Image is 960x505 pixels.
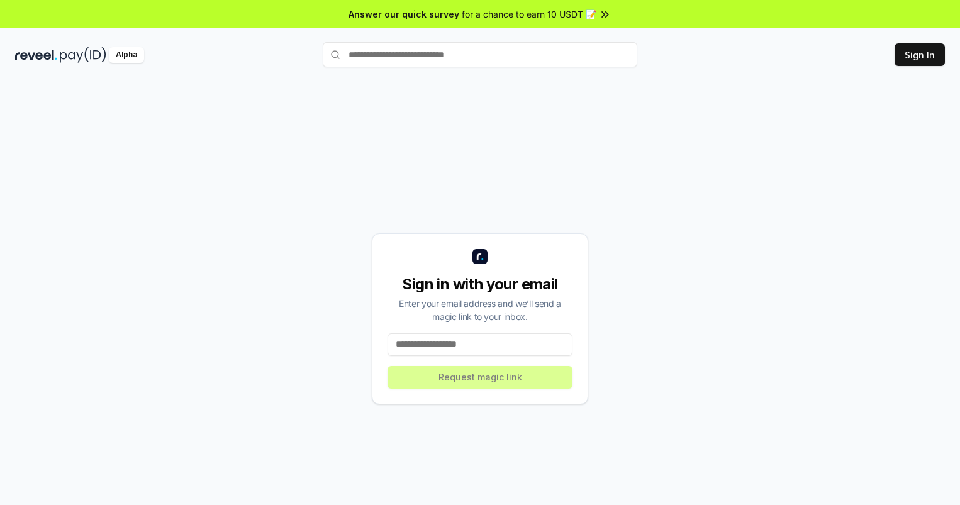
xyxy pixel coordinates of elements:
div: Enter your email address and we’ll send a magic link to your inbox. [388,297,572,323]
img: pay_id [60,47,106,63]
span: for a chance to earn 10 USDT 📝 [462,8,596,21]
span: Answer our quick survey [349,8,459,21]
button: Sign In [895,43,945,66]
div: Sign in with your email [388,274,572,294]
img: reveel_dark [15,47,57,63]
img: logo_small [472,249,488,264]
div: Alpha [109,47,144,63]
